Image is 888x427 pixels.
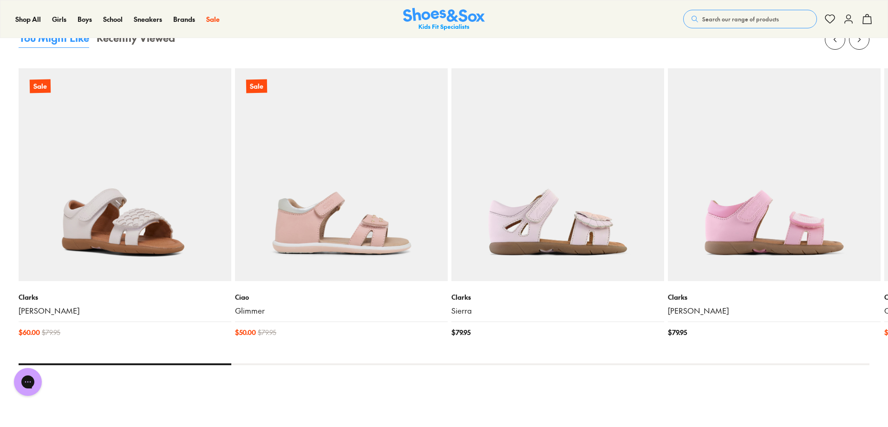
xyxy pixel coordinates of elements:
span: $ 79.95 [258,328,276,337]
img: SNS_Logo_Responsive.svg [403,8,485,31]
a: Sale [206,14,220,24]
p: Clarks [19,292,231,302]
a: Shop All [15,14,41,24]
p: Sale [246,79,267,93]
p: Clarks [451,292,664,302]
a: [PERSON_NAME] [19,306,231,316]
a: Glimmer [235,306,448,316]
a: School [103,14,123,24]
a: Shoes & Sox [403,8,485,31]
a: Sale [19,68,231,281]
p: Sale [30,79,51,93]
span: $ 79.95 [668,328,687,337]
span: $ 50.00 [235,328,256,337]
a: [PERSON_NAME] [668,306,881,316]
a: Brands [173,14,195,24]
a: Girls [52,14,66,24]
a: Sneakers [134,14,162,24]
a: Boys [78,14,92,24]
p: Ciao [235,292,448,302]
span: $ 79.95 [451,328,470,337]
p: Clarks [668,292,881,302]
span: Search our range of products [702,15,779,23]
button: You Might Like [19,30,89,48]
button: Search our range of products [683,10,817,28]
span: $ 60.00 [19,328,40,337]
iframe: Gorgias live chat messenger [9,365,46,399]
span: $ 79.95 [42,328,60,337]
a: Sierra [451,306,664,316]
button: Recently Viewed [97,30,175,48]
